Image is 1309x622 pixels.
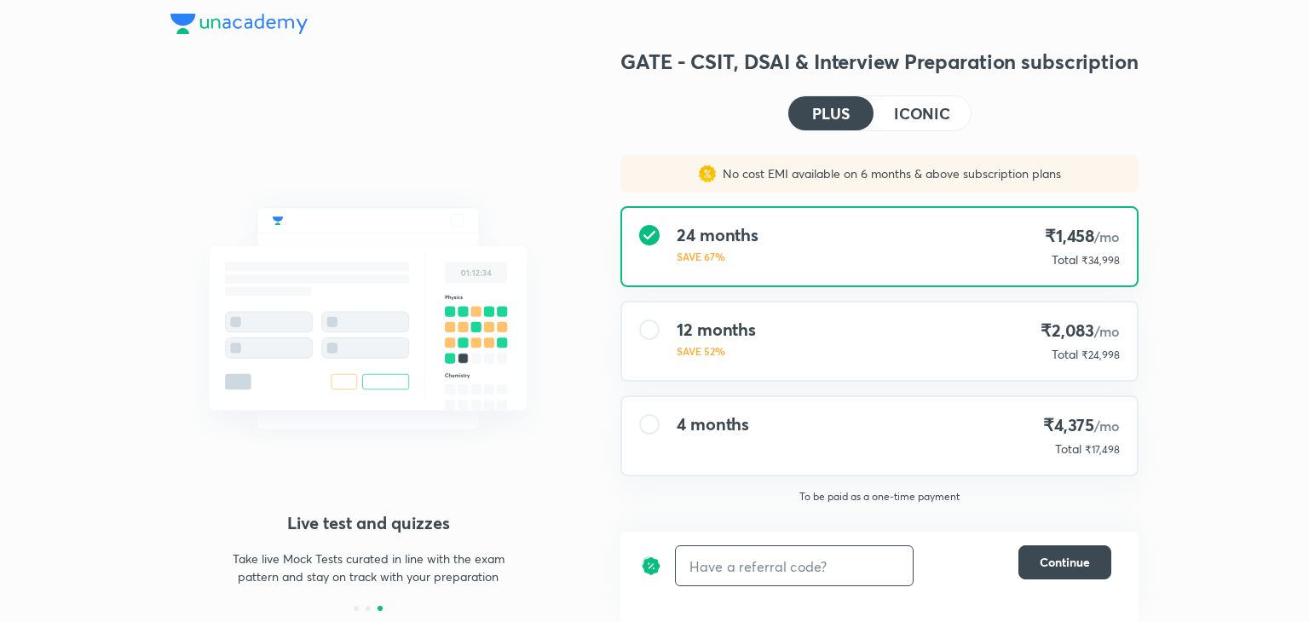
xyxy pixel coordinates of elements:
[170,510,566,536] h4: Live test and quizzes
[170,14,308,34] img: Company Logo
[1041,320,1120,343] h4: ₹2,083
[874,96,971,130] button: ICONIC
[1045,225,1120,248] h4: ₹1,458
[677,320,756,340] h4: 12 months
[1052,346,1078,363] p: Total
[1018,545,1111,579] button: Continue
[677,343,756,359] p: SAVE 52%
[894,106,950,121] h4: ICONIC
[1052,251,1078,268] p: Total
[1055,441,1081,458] p: Total
[641,545,661,586] img: discount
[699,165,716,182] img: sales discount
[607,490,1152,504] p: To be paid as a one-time payment
[677,414,749,435] h4: 4 months
[1040,554,1090,571] span: Continue
[677,225,758,245] h4: 24 months
[1085,443,1120,456] span: ₹17,498
[716,165,1061,182] p: No cost EMI available on 6 months & above subscription plans
[677,249,758,264] p: SAVE 67%
[812,106,850,121] h4: PLUS
[1094,227,1120,245] span: /mo
[676,546,913,586] input: Have a referral code?
[620,48,1139,75] h3: GATE - CSIT, DSAI & Interview Preparation subscription
[1081,254,1120,267] span: ₹34,998
[220,550,516,585] p: Take live Mock Tests curated in line with the exam pattern and stay on track with your preparation
[170,170,566,467] img: mock_test_quizes_521a5f770e.svg
[1094,417,1120,435] span: /mo
[1094,322,1120,340] span: /mo
[1081,348,1120,361] span: ₹24,998
[1043,414,1120,437] h4: ₹4,375
[788,96,874,130] button: PLUS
